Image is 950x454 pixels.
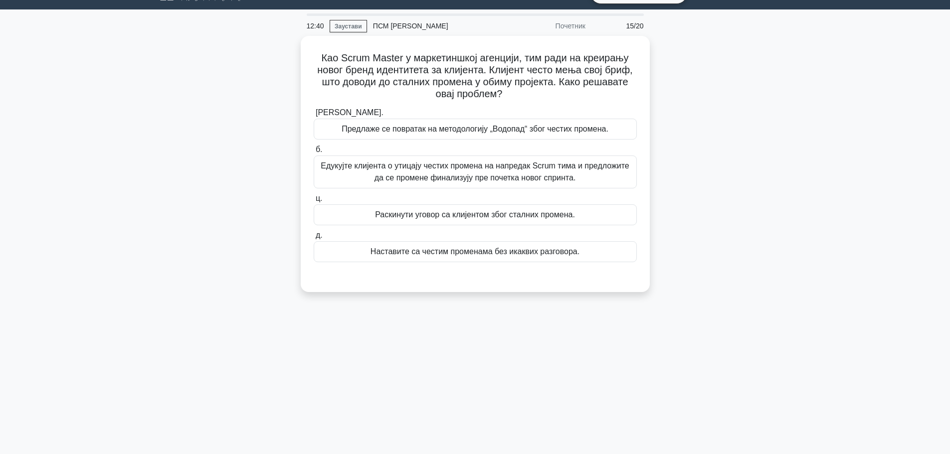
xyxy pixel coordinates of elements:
font: Наставите са честим променама без икаквих разговора. [371,247,579,256]
font: 12:40 [307,22,324,30]
font: [PERSON_NAME]. [316,108,383,117]
font: Раскинути уговор са клијентом због сталних промена. [375,210,575,219]
font: Заустави [335,23,362,30]
a: Заустави [330,20,367,32]
font: Едукујте клијента о утицају честих промена на напредак Scrum тима и предложите да се промене фина... [321,161,629,182]
font: 15/20 [626,22,643,30]
font: Предлаже се повратак на методологију „Водопад“ због честих промена. [342,125,608,133]
font: б. [316,145,323,153]
font: д. [316,231,323,239]
font: ПСМ [PERSON_NAME] [373,22,448,30]
font: Као Scrum Master у маркетиншкој агенцији, тим ради на креирању новог бренд идентитета за клијента... [317,52,632,99]
font: ц. [316,194,323,202]
font: Почетник [556,22,585,30]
